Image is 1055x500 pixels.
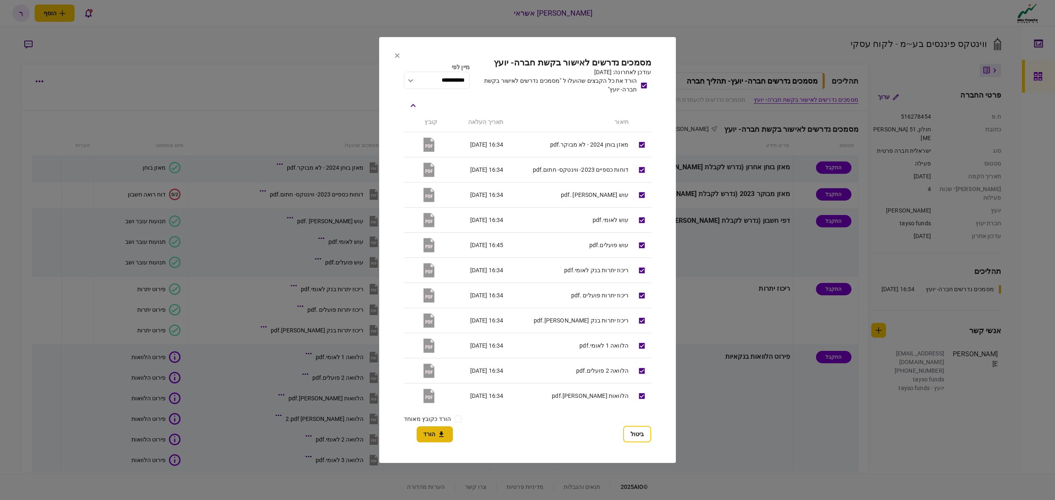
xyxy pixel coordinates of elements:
td: 16:34 [DATE] [441,258,507,283]
label: הורד כקובץ מאוחד [404,415,451,423]
div: הורד את כל הקבצים שהועלו ל "מסמכים נדרשים לאישור בקשת חברה- יועץ" [474,77,637,94]
td: הלוואה 1 לאומי.pdf [507,333,633,358]
td: 16:34 [DATE] [441,308,507,333]
td: 16:34 [DATE] [441,208,507,233]
td: 16:34 [DATE] [441,182,507,208]
td: עוש לאומי.pdf [507,208,633,233]
td: הלוואה 2 פועלים.pdf [507,358,633,383]
h2: מסמכים נדרשים לאישור בקשת חברה- יועץ [474,58,651,68]
td: מאזן בוחן 2024 - לא מבוקר.pdf [507,132,633,157]
th: תיאור [507,113,633,132]
td: 16:34 [DATE] [441,157,507,182]
td: ריכוז יתרות פועלים .pdf [507,283,633,308]
button: הורד [417,426,453,442]
th: קובץ [404,113,441,132]
td: 16:34 [DATE] [441,333,507,358]
td: 16:45 [DATE] [441,233,507,258]
td: 16:34 [DATE] [441,383,507,409]
td: הלוואות [PERSON_NAME].pdf [507,383,633,409]
td: עוש פועלים.pdf [507,233,633,258]
div: מיין לפי [404,63,470,72]
td: ריכוז יתרות בנק לאומי.pdf [507,258,633,283]
td: 16:34 [DATE] [441,358,507,383]
td: עוש [PERSON_NAME] .pdf [507,182,633,208]
th: תאריך העלאה [441,113,507,132]
div: עודכן לאחרונה: [DATE] [474,68,651,77]
td: ריכוז יתרות בנק [PERSON_NAME].pdf [507,308,633,333]
td: דוחות כספיים 2023- ווינטקס- חתום.pdf [507,157,633,182]
button: ביטול [623,426,651,442]
td: 16:34 [DATE] [441,283,507,308]
td: 16:34 [DATE] [441,132,507,157]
